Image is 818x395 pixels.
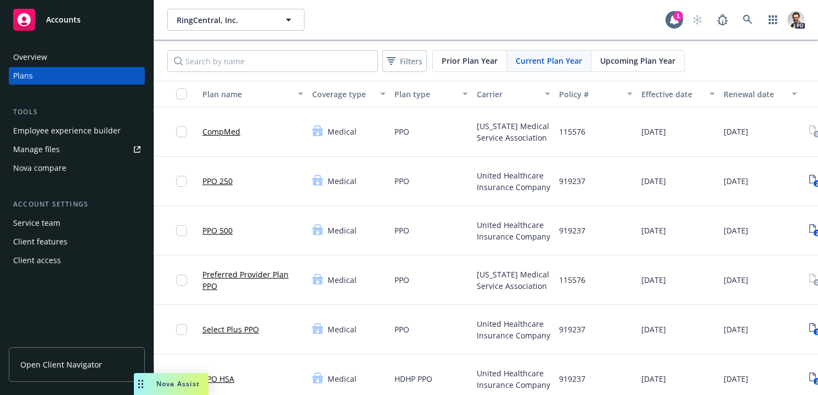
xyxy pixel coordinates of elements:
[382,50,427,72] button: Filters
[9,252,145,269] a: Client access
[328,225,357,236] span: Medical
[559,373,585,385] span: 919237
[724,324,748,335] span: [DATE]
[477,88,538,100] div: Carrier
[312,88,374,100] div: Coverage type
[559,126,585,137] span: 115576
[516,55,582,66] span: Current Plan Year
[20,359,102,370] span: Open Client Navigator
[328,126,357,137] span: Medical
[202,175,233,187] a: PPO 250
[202,324,259,335] a: Select Plus PPO
[202,225,233,236] a: PPO 500
[9,214,145,232] a: Service team
[13,141,60,158] div: Manage files
[686,9,708,31] a: Start snowing
[167,50,378,72] input: Search by name
[13,233,67,251] div: Client features
[641,373,666,385] span: [DATE]
[202,126,240,137] a: CompMed
[328,324,357,335] span: Medical
[724,373,748,385] span: [DATE]
[815,180,818,187] text: 2
[442,55,498,66] span: Prior Plan Year
[477,368,550,391] span: United Healthcare Insurance Company
[9,4,145,35] a: Accounts
[328,175,357,187] span: Medical
[176,225,187,236] input: Toggle Row Selected
[9,141,145,158] a: Manage files
[13,252,61,269] div: Client access
[815,378,818,385] text: 2
[477,318,550,341] span: United Healthcare Insurance Company
[394,324,409,335] span: PPO
[9,48,145,66] a: Overview
[385,53,425,69] span: Filters
[176,324,187,335] input: Toggle Row Selected
[176,88,187,99] input: Select all
[9,199,145,210] div: Account settings
[394,373,432,385] span: HDHP PPO
[394,88,456,100] div: Plan type
[641,88,703,100] div: Effective date
[637,81,719,107] button: Effective date
[13,67,33,85] div: Plans
[400,55,422,67] span: Filters
[177,14,272,26] span: RingCentral, Inc.
[559,225,585,236] span: 919237
[641,126,666,137] span: [DATE]
[559,175,585,187] span: 919237
[712,9,734,31] a: Report a Bug
[724,225,748,236] span: [DATE]
[13,48,47,66] div: Overview
[600,55,675,66] span: Upcoming Plan Year
[559,274,585,286] span: 115576
[762,9,784,31] a: Switch app
[719,81,802,107] button: Renewal date
[815,230,818,237] text: 2
[724,274,748,286] span: [DATE]
[176,275,187,286] input: Toggle Row Selected
[477,120,550,143] span: [US_STATE] Medical Service Association
[673,11,683,21] div: 1
[46,15,81,24] span: Accounts
[9,107,145,118] div: Tools
[641,225,666,236] span: [DATE]
[9,233,145,251] a: Client features
[13,214,60,232] div: Service team
[477,170,550,193] span: United Healthcare Insurance Company
[641,274,666,286] span: [DATE]
[559,88,620,100] div: Policy #
[394,175,409,187] span: PPO
[477,219,550,242] span: United Healthcare Insurance Company
[308,81,390,107] button: Coverage type
[641,324,666,335] span: [DATE]
[815,329,818,336] text: 3
[156,379,200,388] span: Nova Assist
[176,176,187,187] input: Toggle Row Selected
[477,269,550,292] span: [US_STATE] Medical Service Association
[472,81,555,107] button: Carrier
[724,126,748,137] span: [DATE]
[737,9,759,31] a: Search
[167,9,304,31] button: RingCentral, Inc.
[328,274,357,286] span: Medical
[198,81,308,107] button: Plan name
[13,159,66,177] div: Nova compare
[559,324,585,335] span: 919237
[9,159,145,177] a: Nova compare
[176,126,187,137] input: Toggle Row Selected
[394,274,409,286] span: PPO
[390,81,472,107] button: Plan type
[13,122,121,140] div: Employee experience builder
[724,175,748,187] span: [DATE]
[555,81,637,107] button: Policy #
[9,122,145,140] a: Employee experience builder
[641,175,666,187] span: [DATE]
[787,11,805,29] img: photo
[328,373,357,385] span: Medical
[202,269,303,292] a: Preferred Provider Plan PPO
[202,88,291,100] div: Plan name
[724,88,785,100] div: Renewal date
[394,126,409,137] span: PPO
